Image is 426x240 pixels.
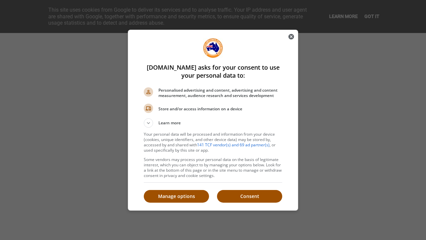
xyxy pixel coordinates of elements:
[217,193,282,200] p: Consent
[128,30,298,211] div: emigratetoaustralia.info asks for your consent to use your personal data to:
[144,157,282,178] p: Some vendors may process your personal data on the basis of legitimate interest, which you can ob...
[203,38,223,58] img: Welcome to emigratetoaustralia.info
[144,118,282,128] button: Learn more
[217,190,282,203] button: Consent
[158,120,181,128] span: Learn more
[197,142,270,148] a: 141 TCF vendor(s) and 69 ad partner(s)
[144,132,282,153] p: Your personal data will be processed and information from your device (cookies, unique identifier...
[144,63,282,79] h1: [DOMAIN_NAME] asks for your consent to use your personal data to:
[144,193,209,200] p: Manage options
[285,30,298,43] button: Close
[144,190,209,203] button: Manage options
[158,106,282,112] span: Store and/or access information on a device
[158,88,282,98] span: Personalised advertising and content, advertising and content measurement, audience research and ...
